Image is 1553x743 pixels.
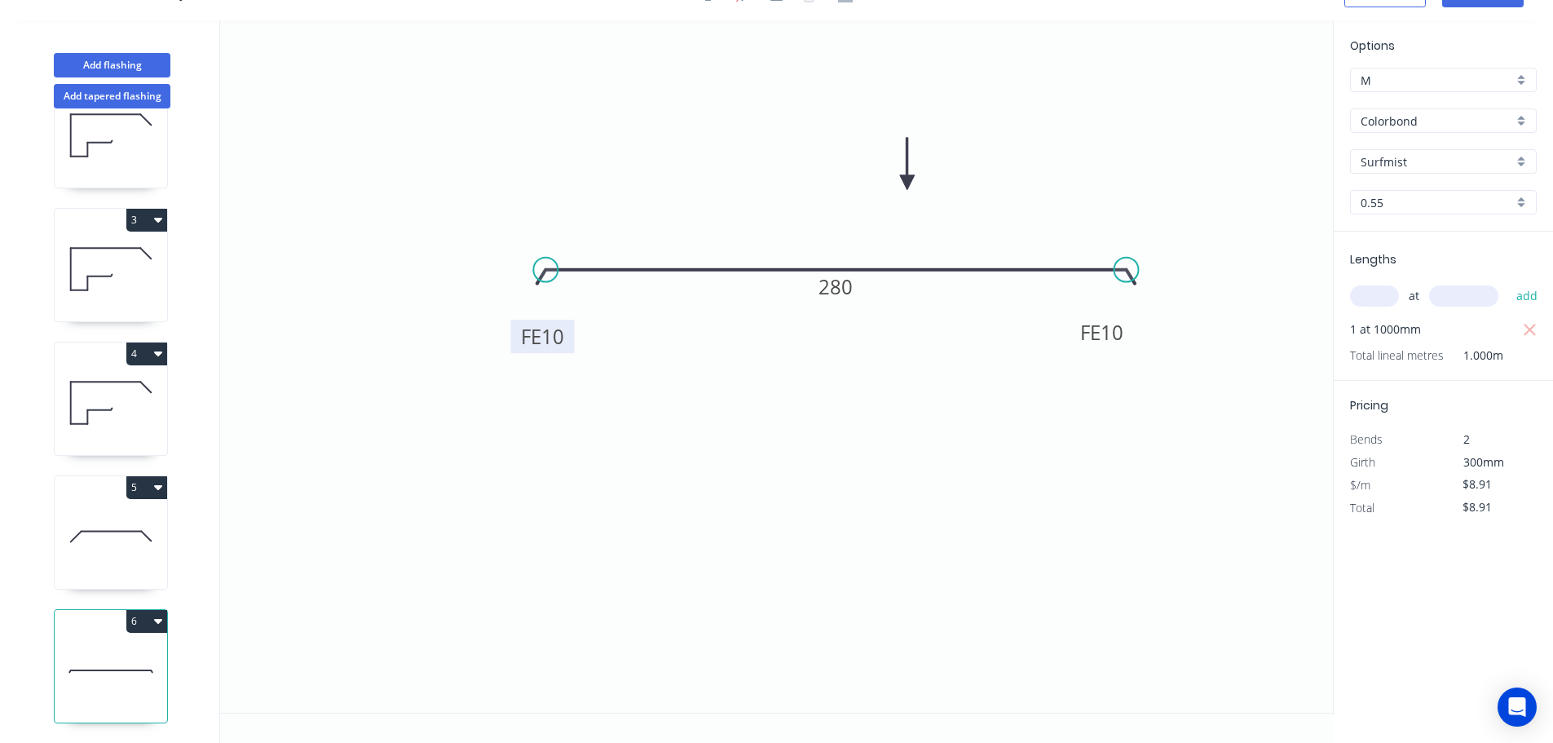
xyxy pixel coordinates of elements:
span: Pricing [1350,397,1388,414]
button: 3 [126,209,167,232]
span: at [1409,285,1419,307]
button: 4 [126,343,167,365]
span: Total [1350,500,1374,515]
span: Lengths [1350,251,1396,268]
span: 1.000m [1444,344,1503,367]
input: Price level [1361,72,1513,89]
input: Colour [1361,153,1513,170]
input: Material [1361,113,1513,130]
span: 1 at 1000mm [1350,318,1421,341]
span: $/m [1350,477,1370,493]
tspan: FE [521,323,541,350]
div: Open Intercom Messenger [1498,688,1537,727]
button: 5 [126,476,167,499]
button: 6 [126,610,167,633]
span: Options [1350,38,1395,54]
span: Bends [1350,431,1383,447]
button: add [1508,282,1546,310]
tspan: FE [1080,319,1101,346]
tspan: 10 [541,323,564,350]
span: Girth [1350,454,1375,470]
span: Total lineal metres [1350,344,1444,367]
tspan: 280 [818,273,853,300]
input: Thickness [1361,194,1513,211]
svg: 0 [220,20,1333,713]
span: 2 [1463,431,1470,447]
button: Add tapered flashing [54,84,170,108]
span: 300mm [1463,454,1504,470]
button: Add flashing [54,53,170,77]
tspan: 10 [1101,319,1123,346]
